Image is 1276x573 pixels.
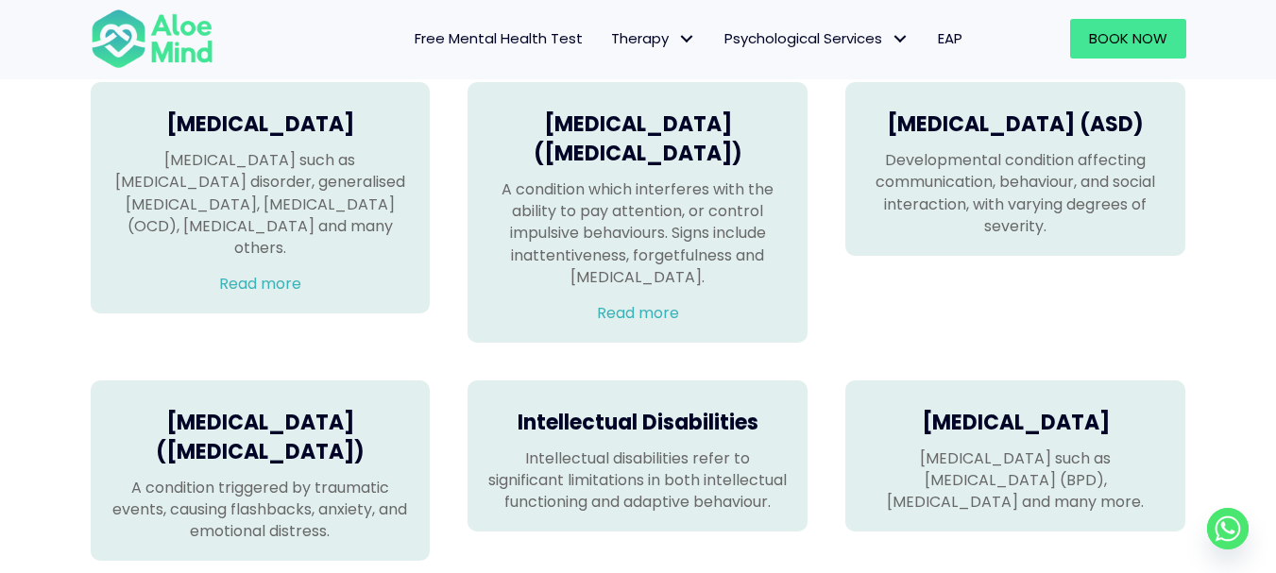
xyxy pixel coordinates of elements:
p: [MEDICAL_DATA] such as [MEDICAL_DATA] (BPD), [MEDICAL_DATA] and many more. [864,447,1166,514]
h4: [MEDICAL_DATA] (ASD) [864,110,1166,140]
span: Therapy [611,28,696,48]
img: Aloe mind Logo [91,8,213,70]
p: Intellectual disabilities refer to significant limitations in both intellectual functioning and a... [486,447,789,514]
a: Book Now [1070,19,1186,59]
span: Therapy: submenu [673,25,701,53]
p: A condition which interferes with the ability to pay attention, or control impulsive behaviours. ... [486,178,789,288]
a: TherapyTherapy: submenu [597,19,710,59]
a: EAP [924,19,977,59]
a: Read more [219,273,301,295]
p: A condition triggered by traumatic events, causing flashbacks, anxiety, and emotional distress. [110,477,412,543]
span: EAP [938,28,962,48]
h4: [MEDICAL_DATA] ([MEDICAL_DATA]) [486,110,789,169]
h4: [MEDICAL_DATA] ([MEDICAL_DATA]) [110,409,412,467]
span: Psychological Services: submenu [887,25,914,53]
h4: Intellectual Disabilities [486,409,789,438]
p: [MEDICAL_DATA] such as [MEDICAL_DATA] disorder, generalised [MEDICAL_DATA], [MEDICAL_DATA] (OCD),... [110,149,412,259]
span: Free Mental Health Test [415,28,583,48]
h4: [MEDICAL_DATA] [864,409,1166,438]
span: Psychological Services [724,28,910,48]
span: Book Now [1089,28,1167,48]
a: Free Mental Health Test [400,19,597,59]
a: Read more [597,302,679,324]
a: Psychological ServicesPsychological Services: submenu [710,19,924,59]
p: Developmental condition affecting communication, behaviour, and social interaction, with varying ... [864,149,1166,237]
h4: [MEDICAL_DATA] [110,110,412,140]
nav: Menu [238,19,977,59]
a: Whatsapp [1207,508,1249,549]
